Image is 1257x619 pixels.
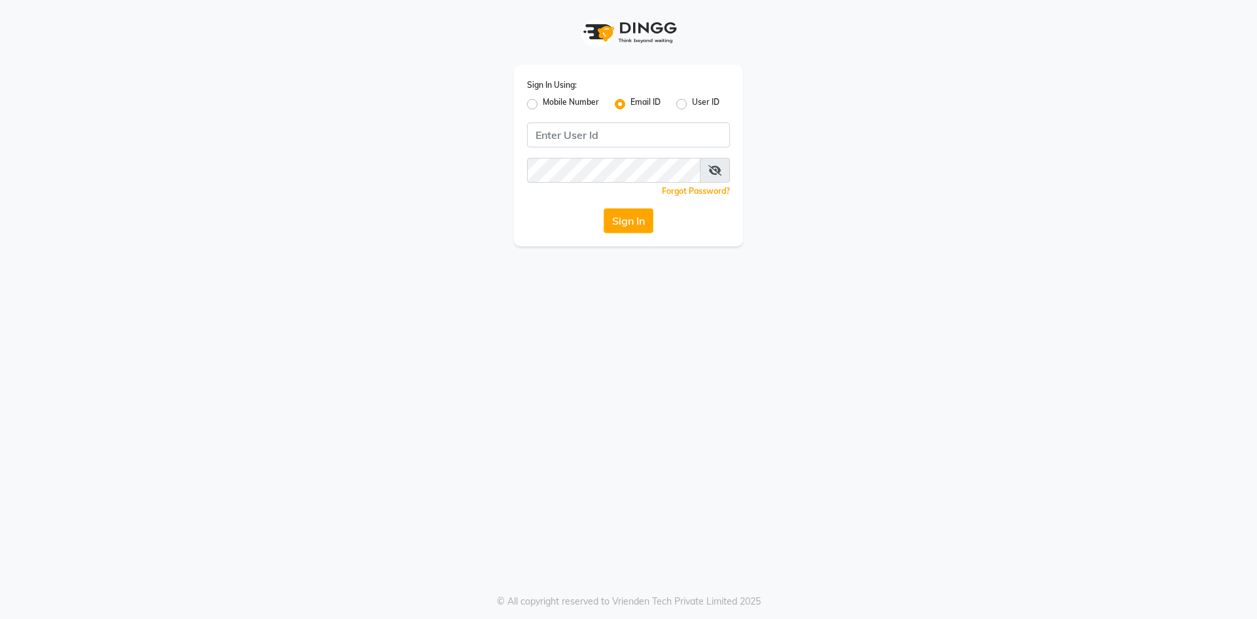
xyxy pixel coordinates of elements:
input: Username [527,158,701,183]
img: logo1.svg [576,13,681,52]
button: Sign In [604,208,653,233]
a: Forgot Password? [662,186,730,196]
label: Sign In Using: [527,79,577,91]
input: Username [527,122,730,147]
label: User ID [692,96,720,112]
label: Mobile Number [543,96,599,112]
label: Email ID [630,96,661,112]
